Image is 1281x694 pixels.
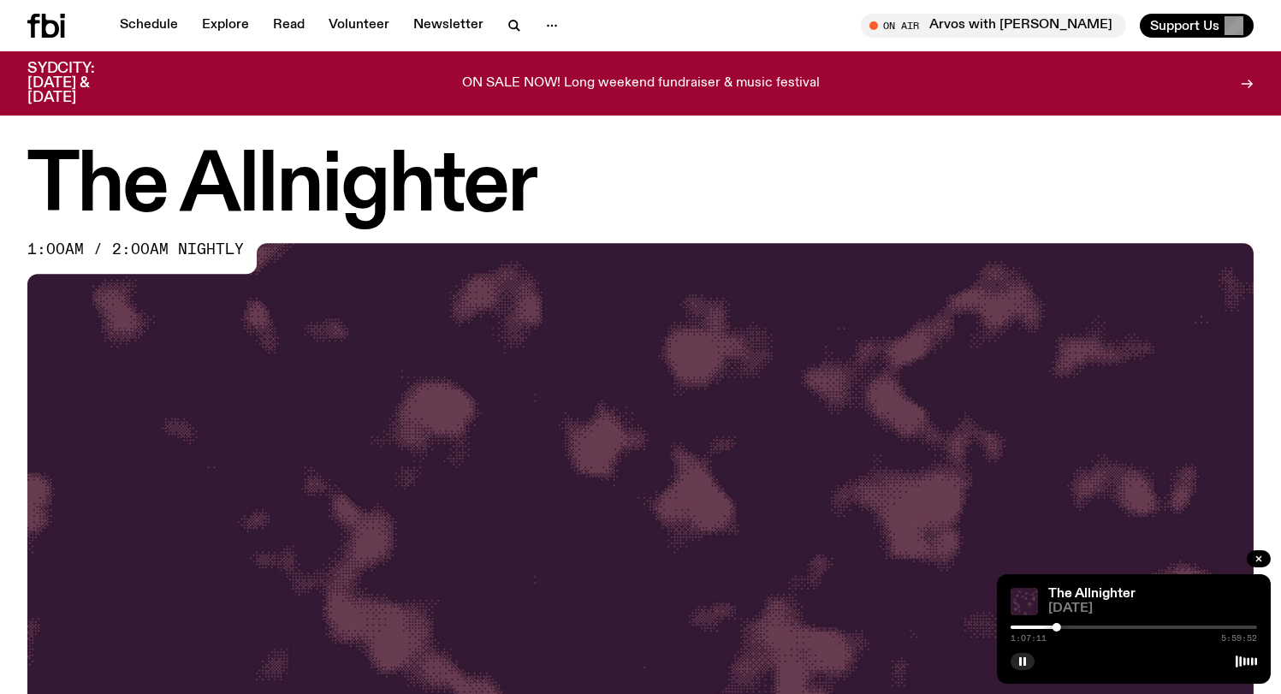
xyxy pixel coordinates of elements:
a: The Allnighter [1048,587,1136,601]
a: Schedule [110,14,188,38]
span: Support Us [1150,18,1219,33]
p: ON SALE NOW! Long weekend fundraiser & music festival [462,76,820,92]
span: 1:00am / 2:00am nightly [27,243,244,257]
h3: SYDCITY: [DATE] & [DATE] [27,62,137,105]
a: Explore [192,14,259,38]
a: Newsletter [403,14,494,38]
button: Support Us [1140,14,1254,38]
a: Read [263,14,315,38]
span: 1:07:11 [1011,634,1047,643]
h1: The Allnighter [27,149,1254,226]
span: 5:59:52 [1221,634,1257,643]
button: On AirArvos with [PERSON_NAME] [861,14,1126,38]
a: Volunteer [318,14,400,38]
span: [DATE] [1048,602,1257,615]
